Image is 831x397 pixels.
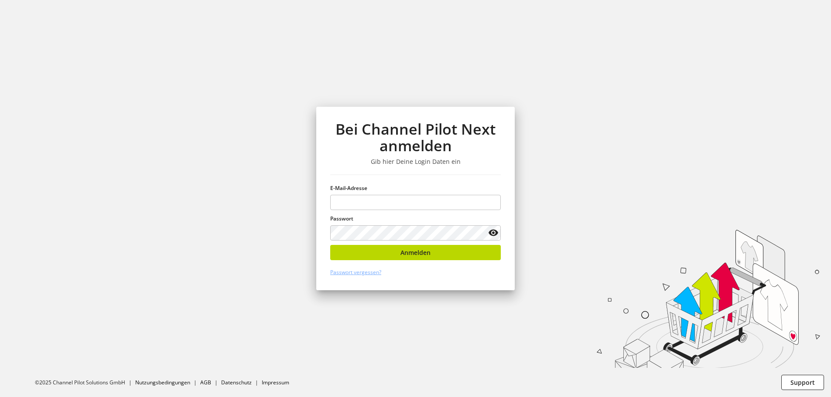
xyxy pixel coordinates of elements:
[330,158,501,166] h3: Gib hier Deine Login Daten ein
[330,245,501,260] button: Anmelden
[330,268,381,276] a: Passwort vergessen?
[135,379,190,386] a: Nutzungsbedingungen
[781,375,824,390] button: Support
[330,215,353,222] span: Passwort
[262,379,289,386] a: Impressum
[35,379,135,387] li: ©2025 Channel Pilot Solutions GmbH
[200,379,211,386] a: AGB
[221,379,252,386] a: Datenschutz
[330,121,501,154] h1: Bei Channel Pilot Next anmelden
[790,378,815,387] span: Support
[330,184,367,192] span: E-Mail-Adresse
[400,248,431,257] span: Anmelden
